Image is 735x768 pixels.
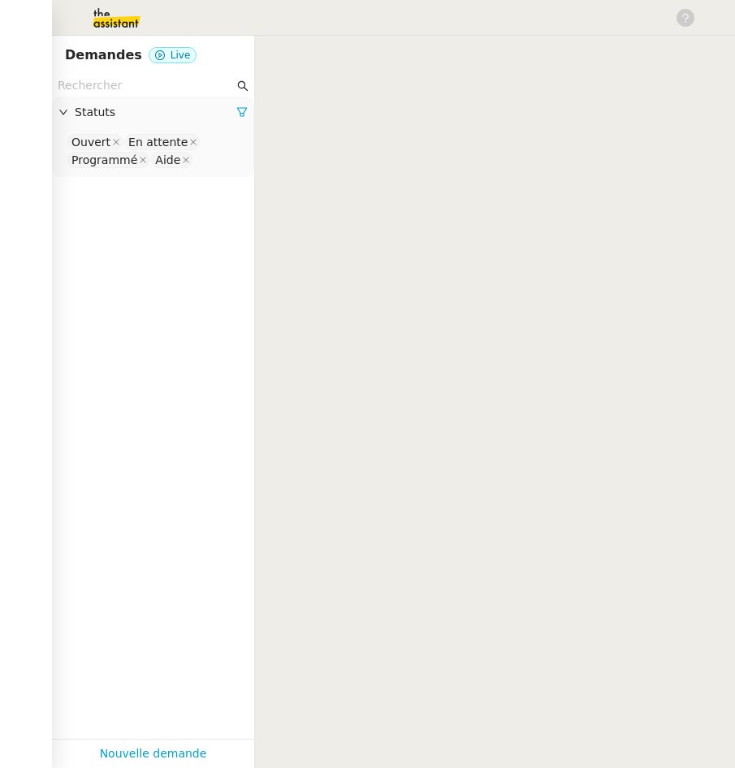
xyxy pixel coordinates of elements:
[171,50,191,61] span: Live
[128,135,188,149] div: En attente
[52,97,254,128] div: Statuts
[151,152,192,168] nz-select-item: Aide
[100,744,207,763] a: Nouvelle demande
[71,153,137,167] div: Programmé
[65,44,142,67] nz-page-header-title: Demandes
[67,134,123,150] nz-select-item: Ouvert
[58,76,234,95] input: Rechercher
[71,135,110,149] div: Ouvert
[75,103,236,122] span: Statuts
[155,153,180,167] div: Aide
[124,134,200,150] nz-select-item: En attente
[67,152,149,168] nz-select-item: Programmé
